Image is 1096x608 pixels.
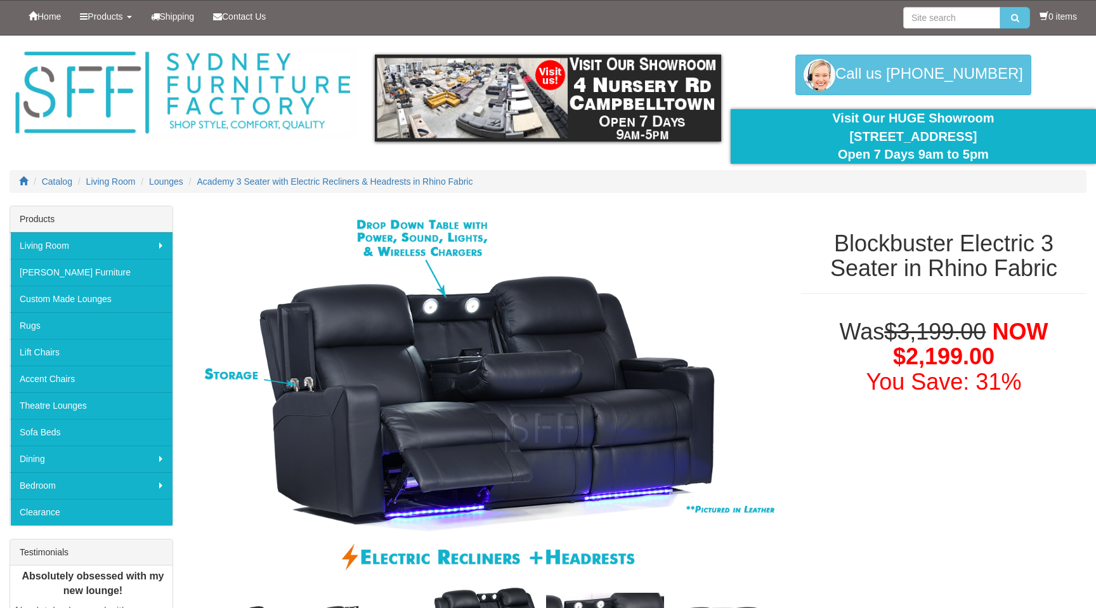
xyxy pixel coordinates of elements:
a: Accent Chairs [10,366,173,392]
a: Lounges [149,176,183,187]
div: Visit Our HUGE Showroom [STREET_ADDRESS] Open 7 Days 9am to 5pm [740,109,1086,164]
span: Home [37,11,61,22]
div: Testimonials [10,539,173,565]
a: Theatre Lounges [10,392,173,419]
h1: Blockbuster Electric 3 Seater in Rhino Fabric [801,231,1086,281]
span: NOW $2,199.00 [893,319,1048,370]
span: Contact Us [222,11,266,22]
a: Home [19,1,70,32]
span: Products [88,11,122,22]
a: Dining [10,446,173,472]
div: Products [10,206,173,232]
a: Bedroom [10,472,173,499]
a: Academy 3 Seater with Electric Recliners & Headrests in Rhino Fabric [197,176,473,187]
a: Living Room [86,176,136,187]
a: Contact Us [204,1,275,32]
a: Rugs [10,312,173,339]
span: Shipping [160,11,195,22]
h1: Was [801,319,1086,395]
a: Clearance [10,499,173,525]
font: You Save: 31% [866,369,1022,395]
a: Catalog [42,176,72,187]
a: Sofa Beds [10,419,173,446]
a: Products [70,1,141,32]
a: [PERSON_NAME] Furniture [10,259,173,286]
a: Lift Chairs [10,339,173,366]
input: Site search [903,7,1000,29]
a: Custom Made Lounges [10,286,173,312]
img: showroom.gif [375,55,721,142]
li: 0 items [1040,10,1077,23]
b: Absolutely obsessed with my new lounge! [22,571,164,596]
a: Living Room [10,232,173,259]
del: $3,199.00 [884,319,986,345]
a: Shipping [141,1,204,32]
img: Sydney Furniture Factory [10,48,356,138]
